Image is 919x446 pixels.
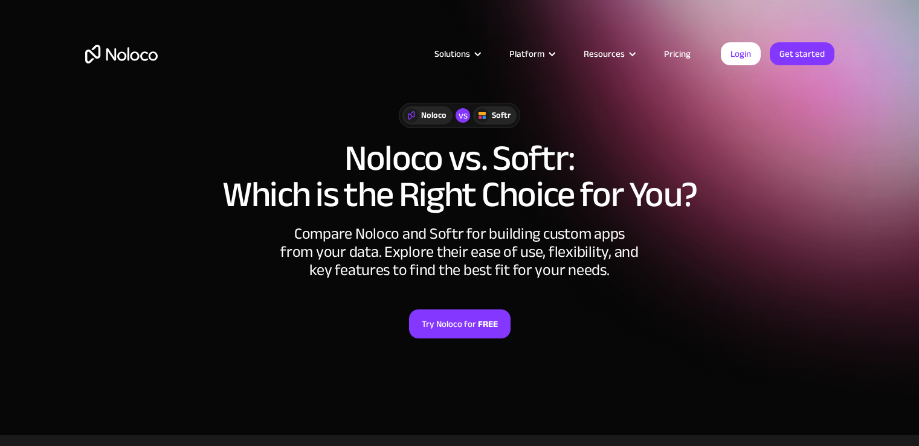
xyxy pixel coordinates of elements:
[494,46,569,62] div: Platform
[419,46,494,62] div: Solutions
[569,46,649,62] div: Resources
[421,109,447,122] div: Noloco
[434,46,470,62] div: Solutions
[721,42,761,65] a: Login
[509,46,544,62] div: Platform
[492,109,511,122] div: Softr
[456,108,470,123] div: vs
[279,225,641,279] div: Compare Noloco and Softr for building custom apps from your data. Explore their ease of use, flex...
[409,309,511,338] a: Try Noloco forFREE
[770,42,834,65] a: Get started
[85,140,834,213] h1: Noloco vs. Softr: Which is the Right Choice for You?
[584,46,625,62] div: Resources
[649,46,706,62] a: Pricing
[85,45,158,63] a: home
[478,316,498,332] strong: FREE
